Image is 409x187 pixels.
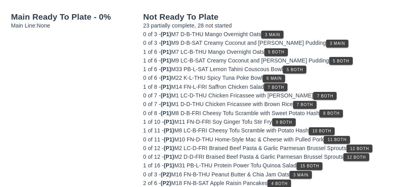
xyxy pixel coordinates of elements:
[143,38,398,47] div: M9 D-B-SAT Creamy Coconut and [PERSON_NAME] Pudding
[160,57,171,64] span: (P1)
[143,65,398,73] div: M33 PB-L-SAT Lemon Tahini Couscous Bowl
[293,173,309,177] span: 3 Main
[329,57,353,65] button: 5 Both
[160,101,171,107] span: (P1)
[286,68,303,72] span: 5 Both
[143,13,398,21] h2: Not Ready To Plate
[330,41,345,46] span: 3 Main
[350,147,369,151] span: 12 Both
[293,101,317,109] button: 7 Both
[160,40,171,46] span: (P1)
[160,92,171,99] span: (P1)
[164,145,174,151] span: (P1)
[143,92,160,99] span: 0 of 7 -
[160,75,171,81] span: (P1)
[289,171,312,179] button: 3 Main
[319,110,343,117] button: 8 Both
[143,31,160,37] span: 0 of 3 -
[143,82,398,91] div: M14 FN-L-FRI Saffron Chicken Salad
[276,120,292,125] span: 9 Both
[343,153,370,161] button: 12 Both
[297,162,323,170] button: 15 Both
[143,30,398,38] div: M7 D-B-THU Mango Overnight Oats
[143,110,160,116] span: 0 of 8 -
[143,66,160,72] span: 1 of 6 -
[265,33,280,37] span: 3 Main
[333,59,349,63] span: 5 Both
[143,101,160,107] span: 0 of 7 -
[143,162,164,169] span: 1 of 16 -
[143,91,398,100] div: M1 LC-D-THU Chicken Fricassee with [PERSON_NAME]
[143,135,398,144] div: M10 FN-D-THU Home-Style Mac & Cheese with Pulled Pork
[347,155,366,159] span: 12 Both
[296,103,313,107] span: 7 Both
[143,75,160,81] span: 0 of 6 -
[324,136,350,144] button: 11 Both
[160,180,171,186] span: (P2)
[11,13,134,21] h2: Main Ready To Plate - 0%
[300,164,319,168] span: 15 Both
[143,180,160,186] span: 2 of 6 -
[160,84,171,90] span: (P1)
[143,145,164,151] span: 0 of 12 -
[160,66,171,72] span: (P1)
[272,118,296,126] button: 9 Both
[164,136,174,143] span: (P1)
[271,181,287,186] span: 4 Both
[164,162,174,169] span: (P1)
[261,31,284,38] button: 3 Main
[264,48,288,56] button: 5 Both
[143,126,398,135] div: M8 LC-B-FRI Cheesy Tofu Scramble with Potato Hash
[267,85,284,90] span: 7 Both
[143,57,160,64] span: 1 of 6 -
[264,83,287,91] button: 7 Both
[143,109,398,117] div: M8 D-B-FRI Cheesy Tofu Scramble with Sweet Potato Hash
[323,111,339,115] span: 8 Both
[143,136,164,143] span: 0 of 11 -
[143,40,160,46] span: 0 of 3 -
[160,171,171,178] span: (P2)
[160,31,171,37] span: (P1)
[326,40,348,48] button: 3 Main
[327,137,346,142] span: 11 Both
[143,73,398,82] div: M22 K-L-THU Spicy Tuna Poke Bowl
[143,117,398,126] div: M11 FN-D-FRI Soy Ginger Tofu Stir Fry
[143,161,398,170] div: M31 PB-L-THU Protein Power Tofu Quinoa Salad
[283,66,306,73] button: 5 Both
[164,127,174,134] span: (P1)
[143,152,398,161] div: M2 D-D-FRI Braised Beef Pasta & Garlic Parmesan Brussel Sprouts
[263,75,285,82] button: 6 Main
[143,154,164,160] span: 0 of 12 -
[143,127,164,134] span: 1 of 11 -
[37,22,50,29] span: None
[346,145,373,152] button: 12 Both
[309,127,335,135] button: 10 Both
[160,110,171,116] span: (P1)
[164,154,174,160] span: (P1)
[268,50,284,54] span: 5 Both
[313,92,337,100] button: 7 Both
[143,100,398,108] div: M1 D-D-THU Chicken Fricassee with Brown Rice
[164,119,174,125] span: (P1)
[317,94,333,98] span: 7 Both
[143,49,160,55] span: 1 of 6 -
[143,84,160,90] span: 1 of 8 -
[143,170,398,179] div: M16 FN-B-THU Peanut Butter & Chia Jam Oats
[312,129,332,133] span: 10 Both
[266,76,282,81] span: 6 Main
[143,171,160,178] span: 0 of 3 -
[160,49,171,55] span: (P1)
[143,56,398,65] div: M9 LC-B-SAT Creamy Coconut and [PERSON_NAME] Pudding
[143,119,164,125] span: 1 of 10 -
[143,144,398,152] div: M2 LC-D-FRI Braised Beef Pasta & Garlic Parmesan Brussel Sprouts
[143,48,398,56] div: M7 LC-B-THU Mango Overnight Oats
